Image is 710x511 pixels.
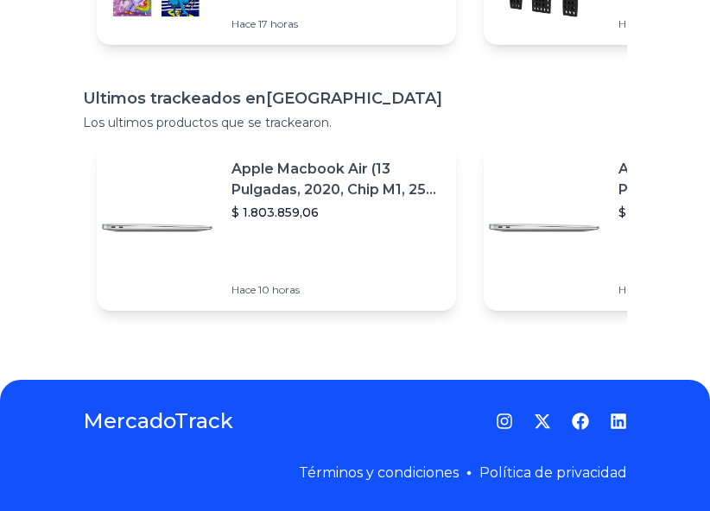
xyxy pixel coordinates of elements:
[231,17,442,31] p: Hace 17 horas
[231,283,442,297] p: Hace 10 horas
[479,464,627,481] a: Política de privacidad
[484,167,605,288] img: Featured image
[572,413,589,430] a: Facebook
[83,114,627,131] p: Los ultimos productos que se trackearon.
[534,413,551,430] a: Twitter
[299,464,459,481] a: Términos y condiciones
[83,407,233,435] a: MercadoTrack
[231,159,442,200] p: Apple Macbook Air (13 Pulgadas, 2020, Chip M1, 256 Gb De Ssd, 8 Gb De Ram) - Plata
[97,167,218,288] img: Featured image
[83,86,627,110] h1: Ultimos trackeados en [GEOGRAPHIC_DATA]
[610,413,627,430] a: LinkedIn
[97,145,456,311] a: Featured imageApple Macbook Air (13 Pulgadas, 2020, Chip M1, 256 Gb De Ssd, 8 Gb De Ram) - Plata$...
[496,413,513,430] a: Instagram
[231,204,442,221] p: $ 1.803.859,06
